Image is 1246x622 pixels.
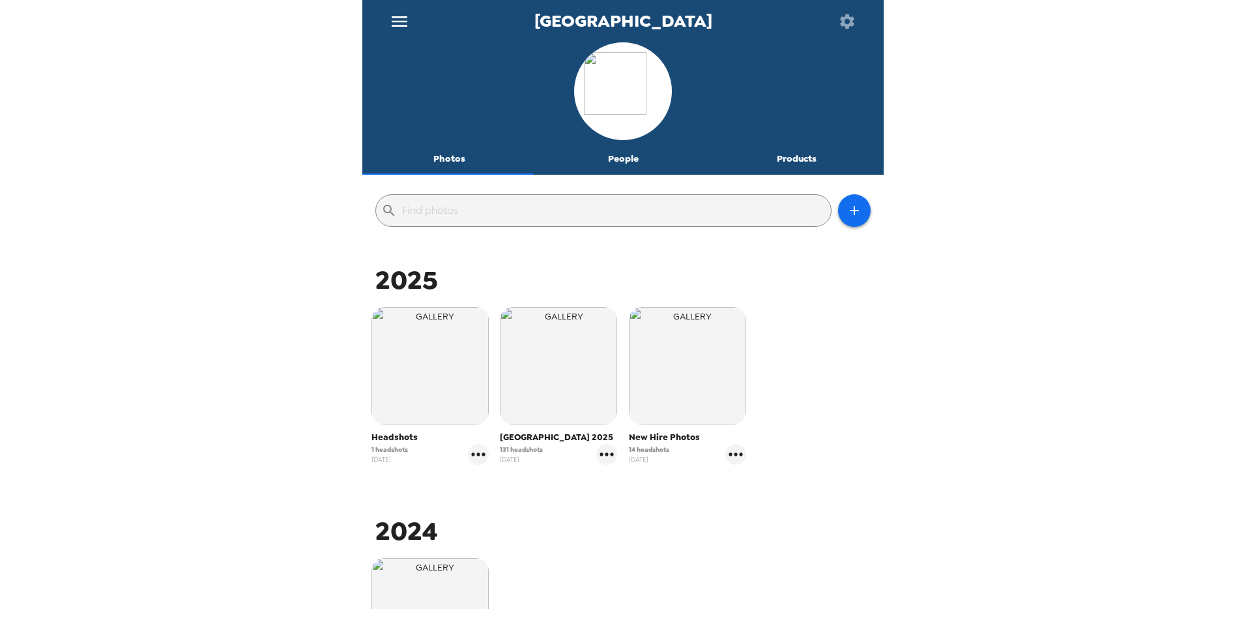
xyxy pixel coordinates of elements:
span: 1 headshots [371,445,408,454]
span: [DATE] [371,454,408,464]
button: gallery menu [725,444,746,465]
span: Headshots [371,431,489,444]
span: 2025 [375,263,438,297]
span: [GEOGRAPHIC_DATA] [534,12,712,30]
button: Photos [362,143,536,175]
button: People [536,143,710,175]
span: 14 headshots [629,445,669,454]
img: gallery [500,307,617,424]
span: [GEOGRAPHIC_DATA] 2025 [500,431,617,444]
span: [DATE] [629,454,669,464]
button: gallery menu [596,444,617,465]
span: [DATE] [500,454,543,464]
button: Products [710,143,884,175]
img: gallery [371,307,489,424]
span: New Hire Photos [629,431,746,444]
img: gallery [629,307,746,424]
span: 2024 [375,514,438,548]
span: 131 headshots [500,445,543,454]
img: org logo [584,52,662,130]
button: gallery menu [468,444,489,465]
input: Find photos [402,200,826,221]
